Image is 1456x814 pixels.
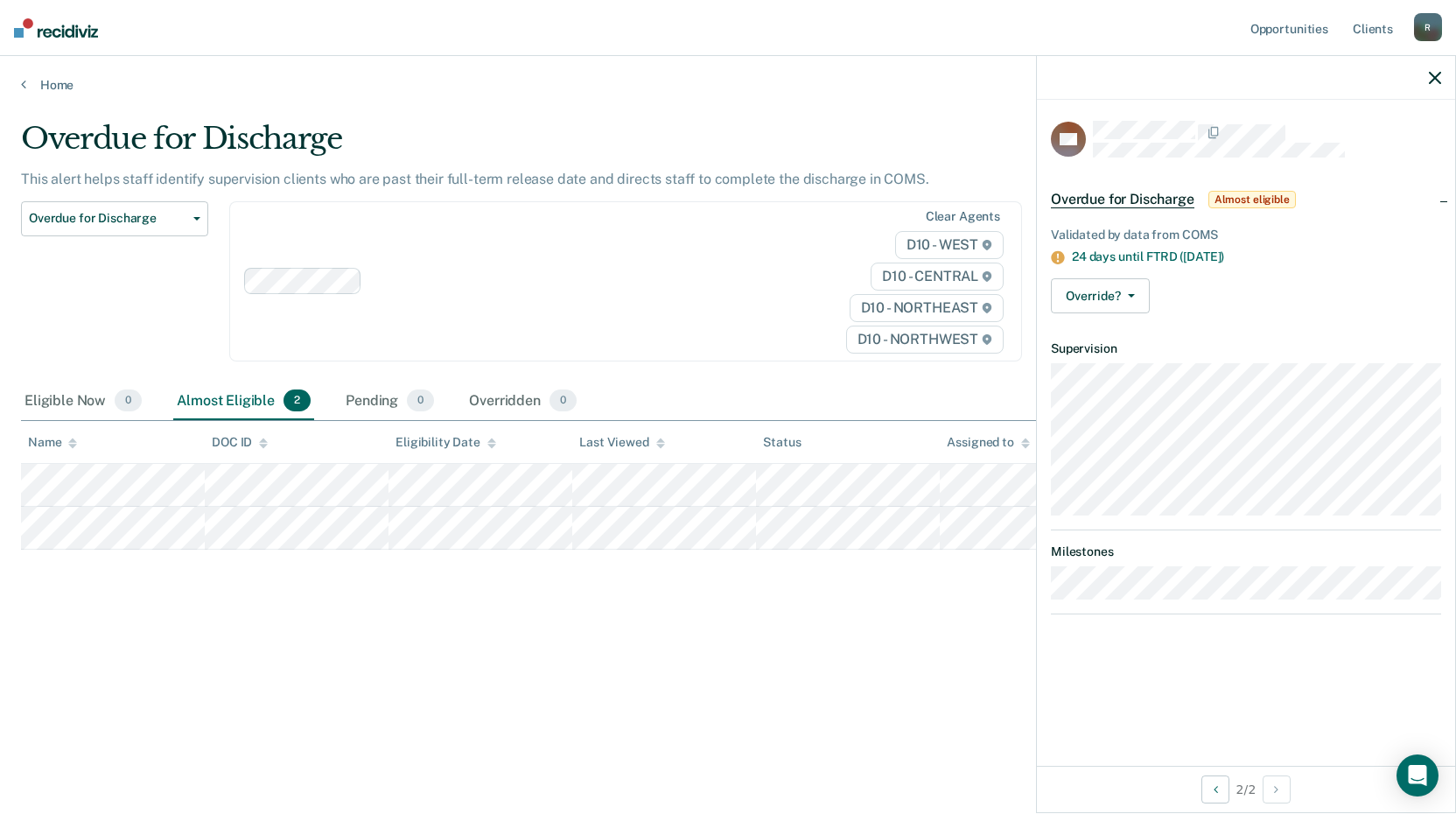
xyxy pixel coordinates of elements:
[212,435,268,450] div: DOC ID
[1201,775,1229,803] button: Previous Opportunity
[1072,249,1441,264] div: 24 days until FTRD ([DATE])
[1396,754,1438,796] div: Open Intercom Messenger
[465,382,580,421] div: Overridden
[926,209,1000,224] div: Clear agents
[21,171,929,187] p: This alert helps staff identify supervision clients who are past their full-term release date and...
[895,231,1004,259] span: D10 - WEST
[850,294,1004,322] span: D10 - NORTHEAST
[1051,544,1441,559] dt: Milestones
[846,326,1004,354] span: D10 - NORTHWEST
[1208,191,1296,208] span: Almost eligible
[1051,191,1194,208] span: Overdue for Discharge
[947,435,1029,450] div: Assigned to
[173,382,314,421] div: Almost Eligible
[283,389,311,412] span: 2
[342,382,437,421] div: Pending
[1037,172,1455,228] div: Overdue for DischargeAlmost eligible
[871,263,1004,291] span: D10 - CENTRAL
[21,77,1435,93] a: Home
[763,435,801,450] div: Status
[1051,278,1150,313] button: Override?
[1037,766,1455,812] div: 2 / 2
[579,435,664,450] div: Last Viewed
[21,382,145,421] div: Eligible Now
[21,121,1113,171] div: Overdue for Discharge
[549,389,577,412] span: 0
[395,435,496,450] div: Eligibility Date
[28,435,77,450] div: Name
[1051,341,1441,356] dt: Supervision
[1263,775,1291,803] button: Next Opportunity
[1051,228,1441,242] div: Validated by data from COMS
[29,211,186,226] span: Overdue for Discharge
[115,389,142,412] span: 0
[407,389,434,412] span: 0
[1414,13,1442,41] div: R
[14,18,98,38] img: Recidiviz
